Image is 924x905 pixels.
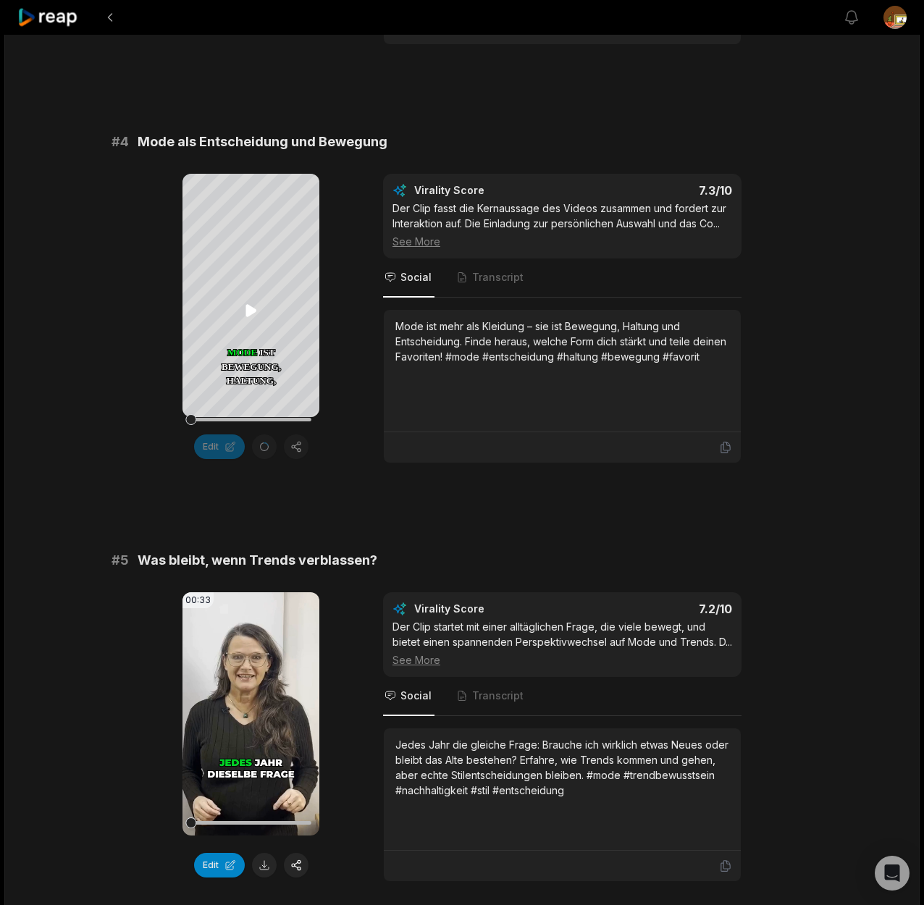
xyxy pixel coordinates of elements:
div: Virality Score [414,183,570,198]
div: 7.2 /10 [577,602,733,616]
span: Transcript [472,270,524,285]
nav: Tabs [383,258,742,298]
span: # 4 [112,132,129,152]
div: See More [392,234,732,249]
div: Open Intercom Messenger [875,856,910,891]
div: Virality Score [414,602,570,616]
span: # 5 [112,550,129,571]
span: Mode als Entscheidung und Bewegung [138,132,387,152]
div: Jedes Jahr die gleiche Frage: Brauche ich wirklich etwas Neues oder bleibt das Alte bestehen? Erf... [395,737,729,798]
nav: Tabs [383,677,742,716]
div: See More [392,652,732,668]
div: Der Clip fasst die Kernaussage des Videos zusammen und fordert zur Interaktion auf. Die Einladung... [392,201,732,249]
video: Your browser does not support mp4 format. [182,592,319,835]
span: Social [400,270,432,285]
div: Der Clip startet mit einer alltäglichen Frage, die viele bewegt, und bietet einen spannenden Pers... [392,619,732,668]
div: 7.3 /10 [577,183,733,198]
div: Mode ist mehr als Kleidung – sie ist Bewegung, Haltung und Entscheidung. Finde heraus, welche For... [395,319,729,364]
span: Transcript [472,689,524,703]
button: Edit [194,853,245,877]
button: Edit [194,434,245,459]
span: Was bleibt, wenn Trends verblassen? [138,550,377,571]
span: Social [400,689,432,703]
